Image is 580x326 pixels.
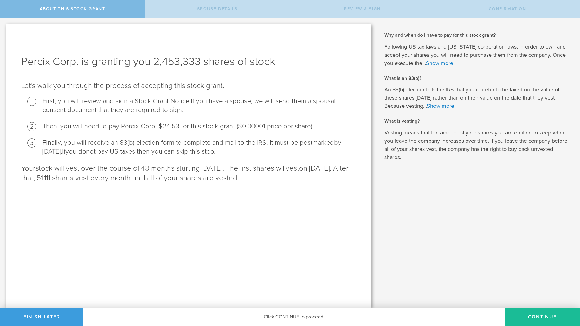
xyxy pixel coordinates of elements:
[344,6,381,12] span: Review & Sign
[286,164,299,173] span: vest
[83,308,505,326] div: Click CONTINUE to proceed.
[489,6,526,12] span: Confirmation
[384,86,571,110] p: An 83(b) election tells the IRS that you’d prefer to be taxed on the value of these shares [DATE]...
[42,122,356,131] li: Then, you will need to pay Percix Corp. $24.53 for this stock grant ($0.00001 price per share).
[42,138,356,156] li: Finally, you will receive an 83(b) election form to complete and mail to the IRS . It must be pos...
[384,129,571,161] p: Vesting means that the amount of your shares you are entitled to keep when you leave the company ...
[21,54,356,69] h1: Percix Corp. is granting you 2,453,333 shares of stock
[384,43,571,67] p: Following US tax laws and [US_STATE] corporation laws, in order to own and accept your shares you...
[21,81,356,91] p: Let’s walk you through the process of accepting this stock grant .
[505,308,580,326] button: CONTINUE
[197,6,238,12] span: Spouse Details
[40,6,105,12] span: About this stock grant
[21,164,35,173] span: Your
[384,118,571,124] h2: What is vesting?
[42,97,356,114] li: First, you will review and sign a Stock Grant Notice.
[21,164,356,183] p: stock will vest over the course of 48 months starting [DATE]. The first shares will on [DATE]. Af...
[426,60,453,66] a: Show more
[66,148,86,155] span: you do
[384,32,571,39] h2: Why and when do I have to pay for this stock grant?
[384,75,571,82] h2: What is an 83(b)?
[427,103,454,109] a: Show more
